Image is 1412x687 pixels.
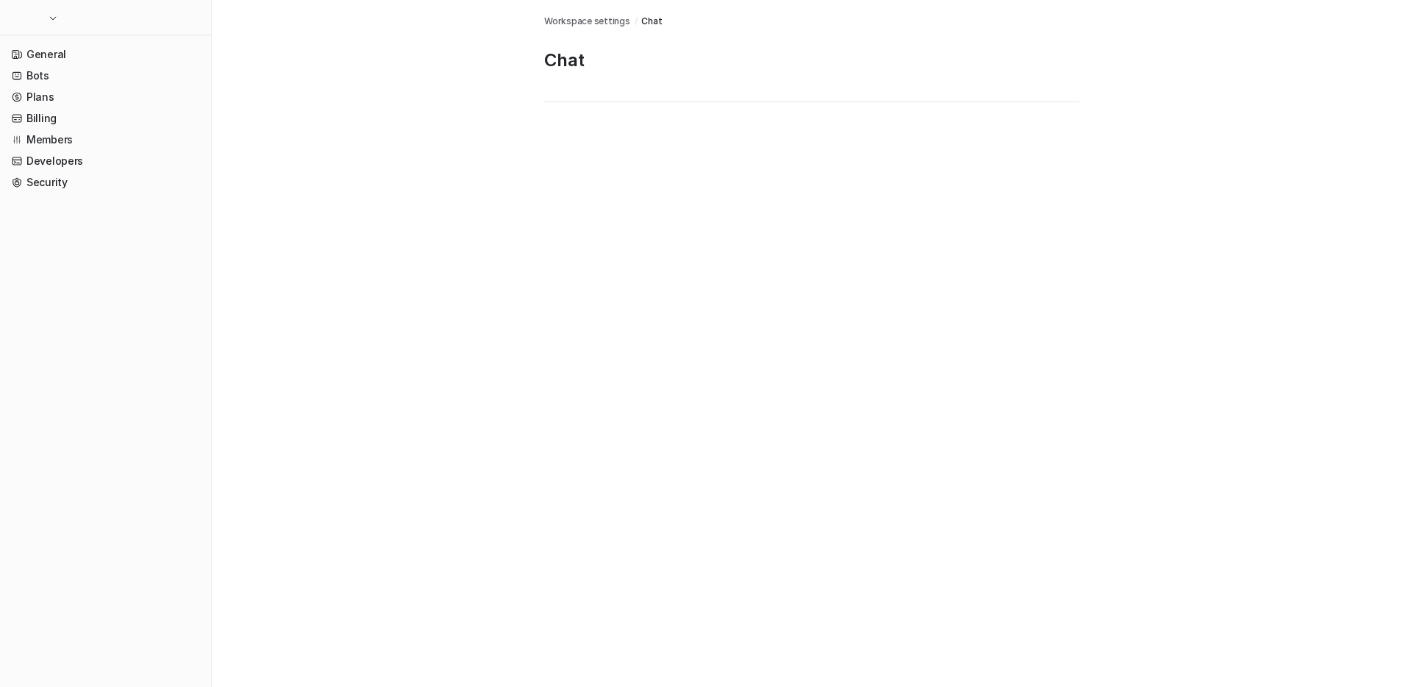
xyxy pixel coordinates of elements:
a: Plans [6,87,205,107]
a: Bots [6,65,205,86]
a: Security [6,172,205,193]
span: / [635,15,638,28]
a: Workspace settings [544,15,630,28]
p: Chat [544,49,1080,72]
a: Chat [641,15,662,28]
a: Members [6,129,205,150]
a: Billing [6,108,205,129]
a: General [6,44,205,65]
a: Developers [6,151,205,171]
